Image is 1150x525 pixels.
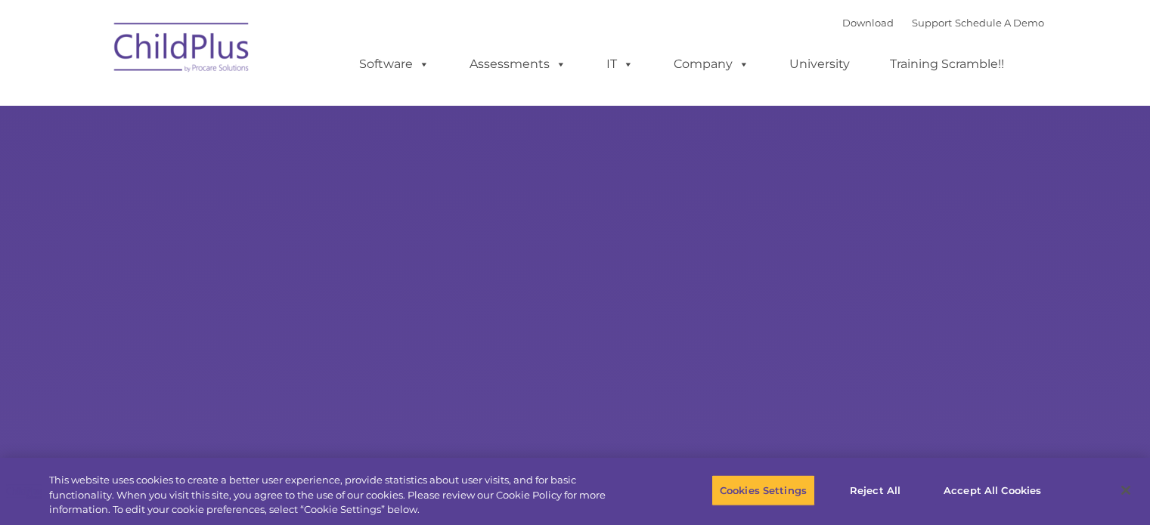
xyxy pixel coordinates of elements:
[591,49,649,79] a: IT
[49,473,633,517] div: This website uses cookies to create a better user experience, provide statistics about user visit...
[955,17,1044,29] a: Schedule A Demo
[1109,474,1142,507] button: Close
[659,49,764,79] a: Company
[107,12,258,88] img: ChildPlus by Procare Solutions
[774,49,865,79] a: University
[842,17,894,29] a: Download
[828,474,922,506] button: Reject All
[711,474,815,506] button: Cookies Settings
[912,17,952,29] a: Support
[344,49,445,79] a: Software
[454,49,581,79] a: Assessments
[935,474,1049,506] button: Accept All Cookies
[842,17,1044,29] font: |
[875,49,1019,79] a: Training Scramble!!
